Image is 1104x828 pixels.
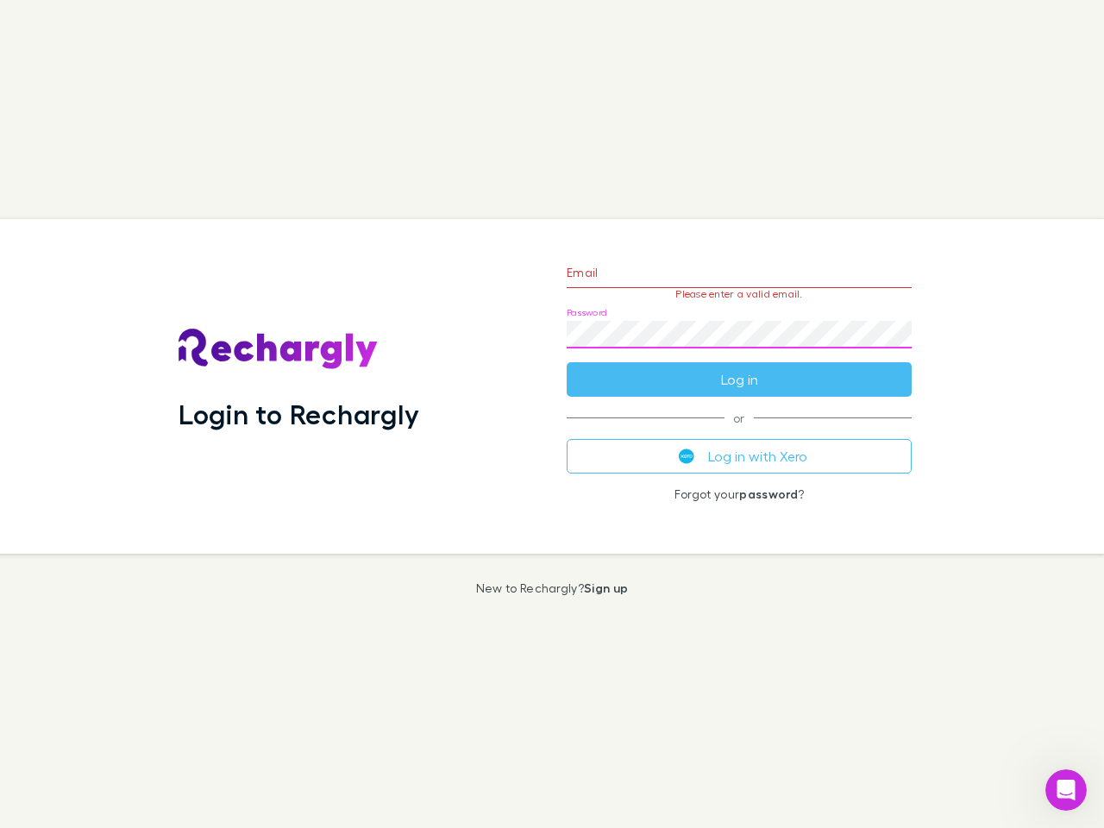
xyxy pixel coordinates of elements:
[567,288,912,300] p: Please enter a valid email.
[584,580,628,595] a: Sign up
[679,448,694,464] img: Xero's logo
[567,487,912,501] p: Forgot your ?
[179,398,419,430] h1: Login to Rechargly
[567,439,912,474] button: Log in with Xero
[1045,769,1087,811] iframe: Intercom live chat
[476,581,629,595] p: New to Rechargly?
[567,306,607,319] label: Password
[179,329,379,370] img: Rechargly's Logo
[739,486,798,501] a: password
[567,362,912,397] button: Log in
